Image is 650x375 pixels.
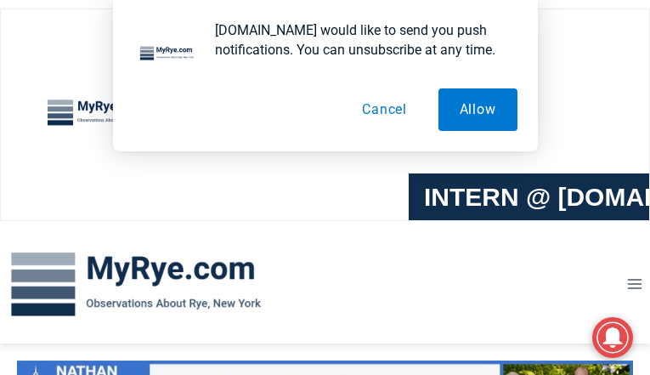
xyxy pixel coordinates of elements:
button: Open menu [619,271,650,298]
img: notification icon [133,20,201,88]
div: [DOMAIN_NAME] would like to send you push notifications. You can unsubscribe at any time. [201,20,517,60]
button: Cancel [341,88,428,131]
button: Allow [438,88,517,131]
